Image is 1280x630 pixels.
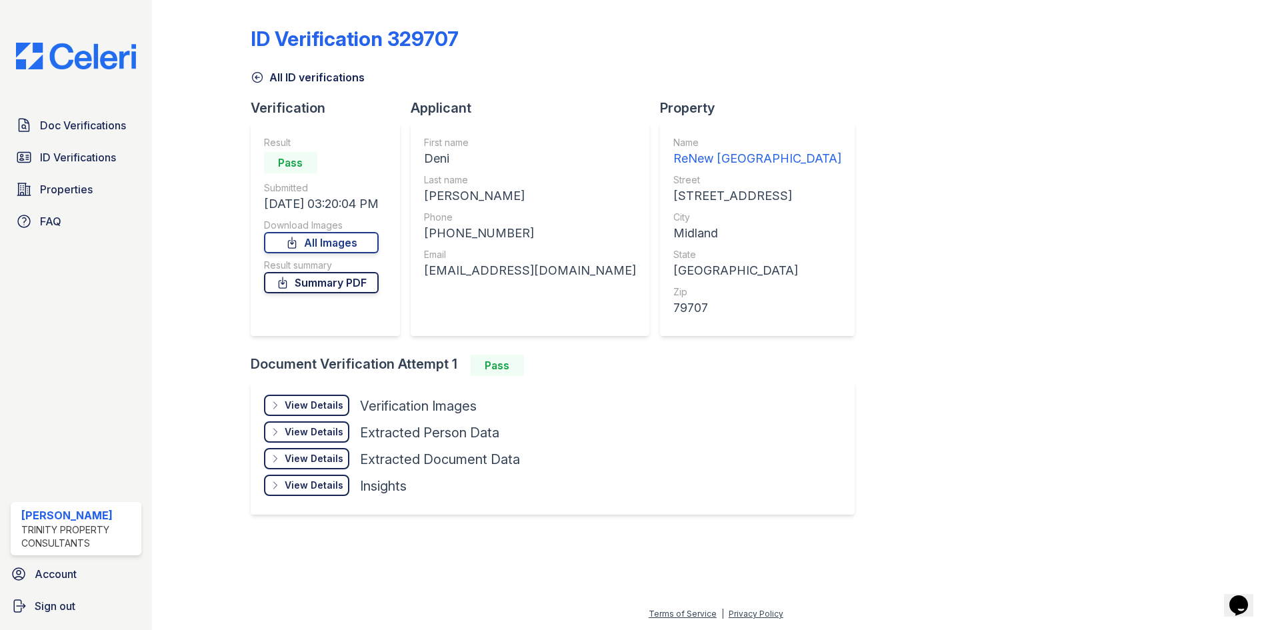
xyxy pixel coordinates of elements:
div: Submitted [264,181,379,195]
a: Name ReNew [GEOGRAPHIC_DATA] [673,136,841,168]
span: Account [35,566,77,582]
div: Name [673,136,841,149]
a: Sign out [5,593,147,619]
div: [PERSON_NAME] [424,187,636,205]
div: Pass [471,355,524,376]
div: Result [264,136,379,149]
div: | [721,609,724,619]
div: Pass [264,152,317,173]
div: Verification [251,99,411,117]
div: View Details [285,425,343,439]
div: Extracted Document Data [360,450,520,469]
div: [DATE] 03:20:04 PM [264,195,379,213]
div: Download Images [264,219,379,232]
div: [STREET_ADDRESS] [673,187,841,205]
div: Extracted Person Data [360,423,499,442]
a: Summary PDF [264,272,379,293]
a: All ID verifications [251,69,365,85]
div: Midland [673,224,841,243]
a: Account [5,561,147,587]
div: Insights [360,477,407,495]
div: View Details [285,399,343,412]
div: [PERSON_NAME] [21,507,136,523]
div: Document Verification Attempt 1 [251,355,865,376]
div: Email [424,248,636,261]
img: CE_Logo_Blue-a8612792a0a2168367f1c8372b55b34899dd931a85d93a1a3d3e32e68fde9ad4.png [5,43,147,69]
div: Trinity Property Consultants [21,523,136,550]
div: Last name [424,173,636,187]
a: All Images [264,232,379,253]
div: Deni [424,149,636,168]
div: ID Verification 329707 [251,27,459,51]
a: ID Verifications [11,144,141,171]
div: City [673,211,841,224]
span: ID Verifications [40,149,116,165]
span: FAQ [40,213,61,229]
div: Street [673,173,841,187]
div: State [673,248,841,261]
iframe: chat widget [1224,577,1267,617]
div: Zip [673,285,841,299]
div: [PHONE_NUMBER] [424,224,636,243]
div: View Details [285,479,343,492]
a: Doc Verifications [11,112,141,139]
div: Result summary [264,259,379,272]
div: ReNew [GEOGRAPHIC_DATA] [673,149,841,168]
span: Properties [40,181,93,197]
div: Applicant [411,99,660,117]
a: Privacy Policy [729,609,783,619]
div: View Details [285,452,343,465]
div: Phone [424,211,636,224]
span: Doc Verifications [40,117,126,133]
a: FAQ [11,208,141,235]
div: First name [424,136,636,149]
div: [EMAIL_ADDRESS][DOMAIN_NAME] [424,261,636,280]
div: Property [660,99,865,117]
span: Sign out [35,598,75,614]
div: Verification Images [360,397,477,415]
a: Properties [11,176,141,203]
div: [GEOGRAPHIC_DATA] [673,261,841,280]
a: Terms of Service [649,609,717,619]
div: 79707 [673,299,841,317]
